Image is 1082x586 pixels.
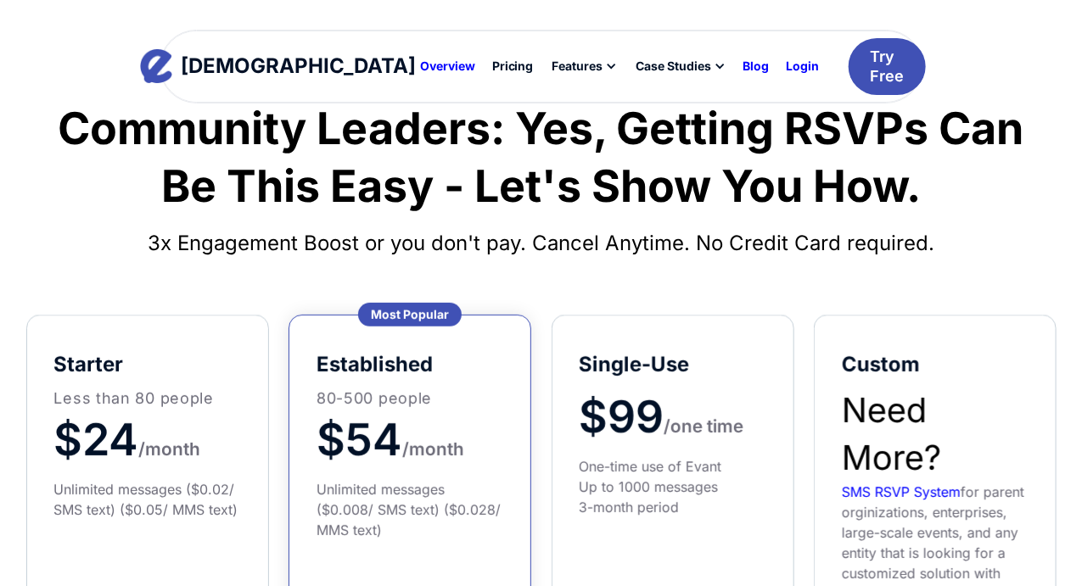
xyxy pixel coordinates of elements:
[26,223,1057,264] h4: 3x Engagement Boost or you don't pay. Cancel Anytime. No Credit Card required.
[317,413,402,466] span: $54
[849,38,926,95] a: Try Free
[743,60,770,72] div: Blog
[664,416,744,437] span: /one time
[139,438,201,460] span: /month
[181,56,416,76] div: [DEMOGRAPHIC_DATA]
[26,100,1057,215] h1: Community Leaders: Yes, Getting RSVPs Can Be This Easy - Let's Show You How.
[484,52,542,81] a: Pricing
[580,351,766,378] h5: Single-Use
[787,60,820,72] div: Login
[870,47,904,87] div: Try Free
[626,52,735,81] div: Case Studies
[842,387,1029,482] h2: Need More?
[402,438,409,460] span: /
[409,413,464,466] a: month
[409,438,464,460] span: month
[156,49,400,83] a: home
[492,60,534,72] div: Pricing
[420,60,475,72] div: Overview
[54,387,241,410] p: Less than 80 people
[317,351,503,378] h5: established
[317,387,503,410] p: 80-500 people
[542,52,626,81] div: Features
[54,351,241,378] h5: starter
[580,390,664,444] span: $99
[636,60,712,72] div: Case Studies
[778,52,828,81] a: Login
[54,479,241,520] div: Unlimited messages ($0.02/ SMS text) ($0.05/ MMS text)
[735,52,778,81] a: Blog
[552,60,603,72] div: Features
[580,456,766,517] div: One-time use of Evant Up to 1000 messages 3-month period
[842,483,961,500] a: SMS RSVP System
[412,52,484,81] a: Overview
[842,351,1029,378] h5: Custom
[358,303,462,326] div: Most Popular
[54,413,139,466] span: $24
[317,479,503,540] div: Unlimited messages ($0.008/ SMS text) ($0.028/ MMS text)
